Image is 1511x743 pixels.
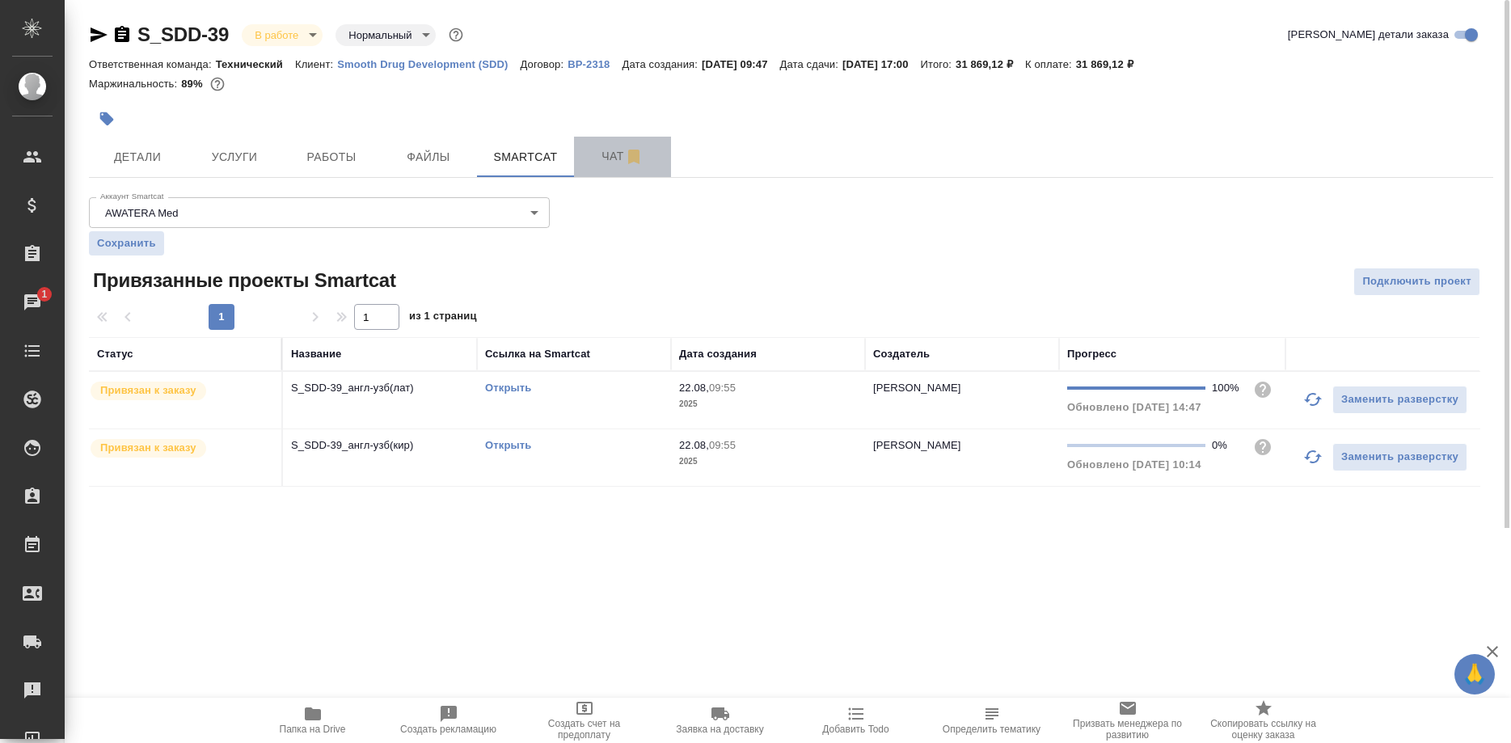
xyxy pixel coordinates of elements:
[337,58,520,70] p: Smooth Drug Development (SDD)
[485,382,531,394] a: Открыть
[521,58,568,70] p: Договор:
[293,147,370,167] span: Работы
[336,24,436,46] div: В работе
[89,231,164,255] button: Сохранить
[485,439,531,451] a: Открыть
[337,57,520,70] a: Smooth Drug Development (SDD)
[584,146,661,167] span: Чат
[32,286,57,302] span: 1
[568,58,622,70] p: ВР-2318
[921,58,956,70] p: Итого:
[679,454,857,470] p: 2025
[709,439,736,451] p: 09:55
[344,28,416,42] button: Нормальный
[4,282,61,323] a: 1
[623,58,702,70] p: Дата создания:
[873,382,961,394] p: [PERSON_NAME]
[216,58,295,70] p: Технический
[100,206,184,220] button: AWATERA Med
[181,78,206,90] p: 89%
[679,439,709,451] p: 22.08,
[100,440,196,456] p: Привязан к заказу
[1454,654,1495,694] button: 🙏
[291,346,341,362] div: Название
[702,58,780,70] p: [DATE] 09:47
[1332,443,1467,471] button: Заменить разверстку
[1067,346,1116,362] div: Прогресс
[242,24,323,46] div: В работе
[1294,380,1332,419] button: Обновить прогресс
[196,147,273,167] span: Услуги
[390,147,467,167] span: Файлы
[873,346,930,362] div: Создатель
[842,58,921,70] p: [DATE] 17:00
[89,78,181,90] p: Маржинальность:
[89,268,396,293] span: Привязанные проекты Smartcat
[112,25,132,44] button: Скопировать ссылку
[568,57,622,70] a: ВР-2318
[1332,386,1467,414] button: Заменить разверстку
[97,346,133,362] div: Статус
[295,58,337,70] p: Клиент:
[873,439,961,451] p: [PERSON_NAME]
[207,74,228,95] button: 3040.48 RUB;
[1294,437,1332,476] button: Обновить прогресс
[89,101,125,137] button: Добавить тэг
[100,382,196,399] p: Привязан к заказу
[679,346,757,362] div: Дата создания
[89,25,108,44] button: Скопировать ссылку для ЯМессенджера
[1067,458,1201,471] span: Обновлено [DATE] 10:14
[1341,448,1458,466] span: Заменить разверстку
[409,306,477,330] span: из 1 страниц
[99,147,176,167] span: Детали
[485,346,590,362] div: Ссылка на Smartcat
[679,382,709,394] p: 22.08,
[709,382,736,394] p: 09:55
[1076,58,1146,70] p: 31 869,12 ₽
[780,58,842,70] p: Дата сдачи:
[291,437,469,454] p: S_SDD-39_англ-узб(кир)
[487,147,564,167] span: Smartcat
[291,380,469,396] p: S_SDD-39_англ-узб(лат)
[1212,380,1240,396] div: 100%
[1067,401,1201,413] span: Обновлено [DATE] 14:47
[89,58,216,70] p: Ответственная команда:
[956,58,1025,70] p: 31 869,12 ₽
[1353,268,1480,296] button: Подключить проект
[445,24,466,45] button: Доп статусы указывают на важность/срочность заказа
[137,23,229,45] a: S_SDD-39
[1362,272,1471,291] span: Подключить проект
[1341,390,1458,409] span: Заменить разверстку
[679,396,857,412] p: 2025
[89,197,550,228] div: AWATERA Med
[624,147,644,167] svg: Отписаться
[1212,437,1240,454] div: 0%
[1461,657,1488,691] span: 🙏
[1288,27,1449,43] span: [PERSON_NAME] детали заказа
[1025,58,1076,70] p: К оплате:
[250,28,303,42] button: В работе
[97,235,156,251] span: Сохранить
